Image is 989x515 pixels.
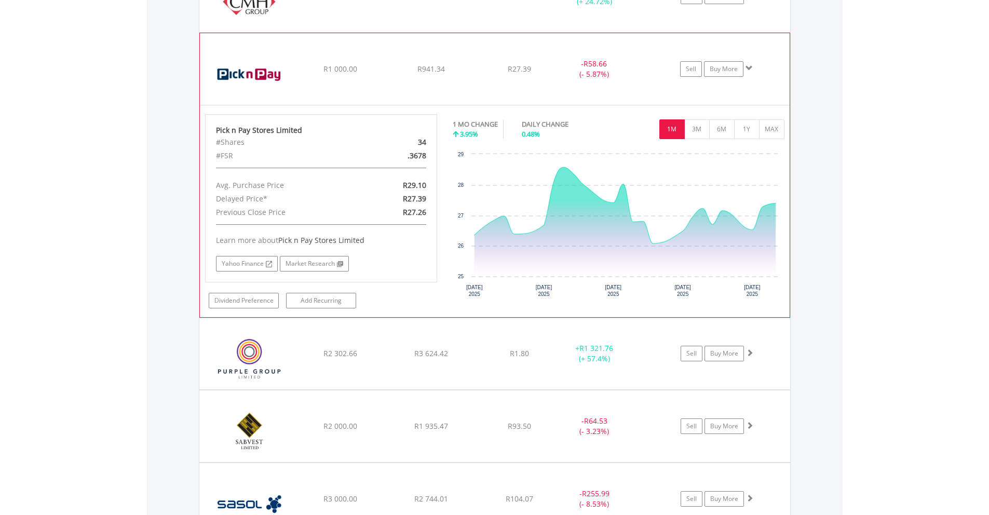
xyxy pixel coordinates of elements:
button: MAX [759,119,784,139]
span: R3 624.42 [414,348,448,358]
div: Previous Close Price [208,206,359,219]
text: 28 [458,182,464,188]
span: R27.39 [403,194,426,204]
text: 27 [458,213,464,219]
span: R27.39 [508,64,531,74]
text: [DATE] 2025 [466,284,483,297]
button: 1Y [734,119,760,139]
span: R2 744.01 [414,494,448,504]
a: Add Recurring [286,293,356,308]
span: R58.66 [584,59,607,69]
text: [DATE] 2025 [605,284,622,297]
button: 1M [659,119,685,139]
svg: Interactive chart [453,149,784,305]
a: Market Research [280,256,349,272]
button: 6M [709,119,735,139]
span: R1 935.47 [414,421,448,431]
div: Pick n Pay Stores Limited [216,125,427,135]
div: .3678 [359,149,434,162]
text: [DATE] 2025 [674,284,691,297]
img: EQU.ZA.PPE.png [205,331,294,387]
a: Buy More [705,491,744,507]
span: R255.99 [582,489,609,498]
text: 26 [458,243,464,249]
a: Buy More [704,61,743,77]
span: R941.34 [417,64,445,74]
img: EQU.ZA.SBP.png [205,403,294,459]
span: R1.80 [510,348,529,358]
div: 1 MO CHANGE [453,119,498,129]
div: Learn more about [216,235,427,246]
a: Yahoo Finance [216,256,278,272]
a: Sell [681,418,702,434]
div: Delayed Price* [208,192,359,206]
span: R2 302.66 [323,348,357,358]
div: - (- 5.87%) [555,59,633,79]
button: 3M [684,119,710,139]
span: Pick n Pay Stores Limited [278,235,364,245]
text: 25 [458,274,464,279]
div: #FSR [208,149,359,162]
div: #Shares [208,135,359,149]
span: R27.26 [403,207,426,217]
span: 0.48% [522,129,540,139]
a: Sell [680,61,702,77]
div: + (+ 57.4%) [556,343,634,364]
span: R64.53 [584,416,607,426]
text: [DATE] 2025 [536,284,552,297]
a: Dividend Preference [209,293,279,308]
text: [DATE] 2025 [744,284,761,297]
text: 29 [458,152,464,157]
span: R93.50 [508,421,531,431]
div: - (- 8.53%) [556,489,634,509]
span: R1 000.00 [323,64,357,74]
span: R104.07 [506,494,533,504]
span: 3.95% [460,129,478,139]
img: EQU.ZA.PIK.png [205,46,294,102]
div: DAILY CHANGE [522,119,605,129]
a: Sell [681,346,702,361]
span: R29.10 [403,180,426,190]
a: Buy More [705,418,744,434]
a: Sell [681,491,702,507]
span: R2 000.00 [323,421,357,431]
span: R3 000.00 [323,494,357,504]
a: Buy More [705,346,744,361]
div: Chart. Highcharts interactive chart. [453,149,784,305]
span: R1 321.76 [579,343,613,353]
div: - (- 3.23%) [556,416,634,437]
div: Avg. Purchase Price [208,179,359,192]
div: 34 [359,135,434,149]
